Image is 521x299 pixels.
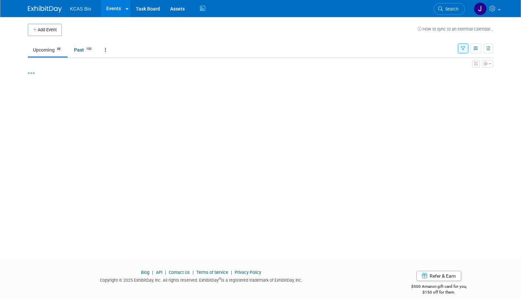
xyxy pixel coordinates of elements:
[191,270,195,275] span: |
[235,270,261,275] a: Privacy Policy
[84,46,93,52] span: 100
[416,271,461,281] a: Refer & Earn
[443,6,459,12] span: Search
[196,270,228,275] a: Terms of Service
[28,6,62,13] img: ExhibitDay
[417,26,493,32] a: How to sync to an external calendar...
[156,270,162,275] a: API
[229,270,234,275] span: |
[150,270,155,275] span: |
[28,24,62,36] button: Add Event
[28,276,374,283] div: Copyright © 2025 ExhibitDay, Inc. All rights reserved. ExhibitDay is a registered trademark of Ex...
[69,43,98,56] a: Past100
[28,43,68,56] a: Upcoming88
[163,270,168,275] span: |
[169,270,190,275] a: Contact Us
[384,289,493,295] div: $150 off for them.
[434,3,465,15] a: Search
[384,279,493,295] div: $500 Amazon gift card for you,
[474,2,487,15] img: Jason Hannah
[219,277,221,281] sup: ®
[55,46,62,52] span: 88
[70,6,91,12] span: KCAS Bio
[141,270,149,275] a: Blog
[28,72,35,74] img: loading...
